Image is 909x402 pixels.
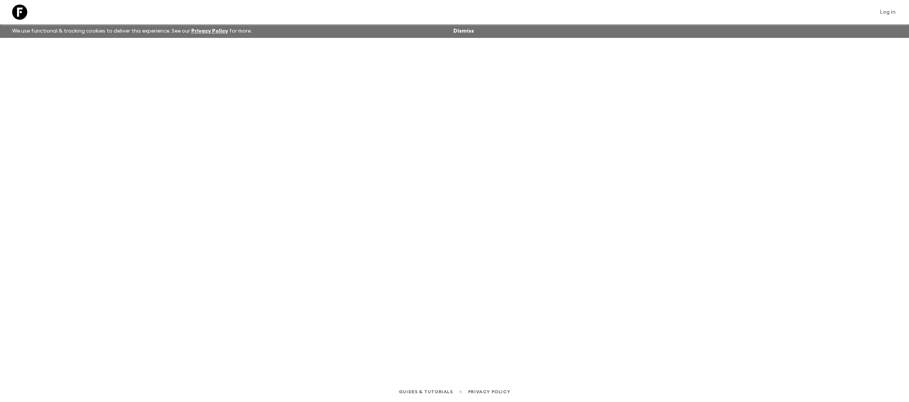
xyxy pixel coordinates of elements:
[468,388,510,396] a: Privacy Policy
[399,388,453,396] a: Guides & Tutorials
[876,7,900,17] a: Log in
[451,26,476,36] button: Dismiss
[9,24,255,38] p: We use functional & tracking cookies to deliver this experience. See our for more.
[191,28,228,34] a: Privacy Policy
